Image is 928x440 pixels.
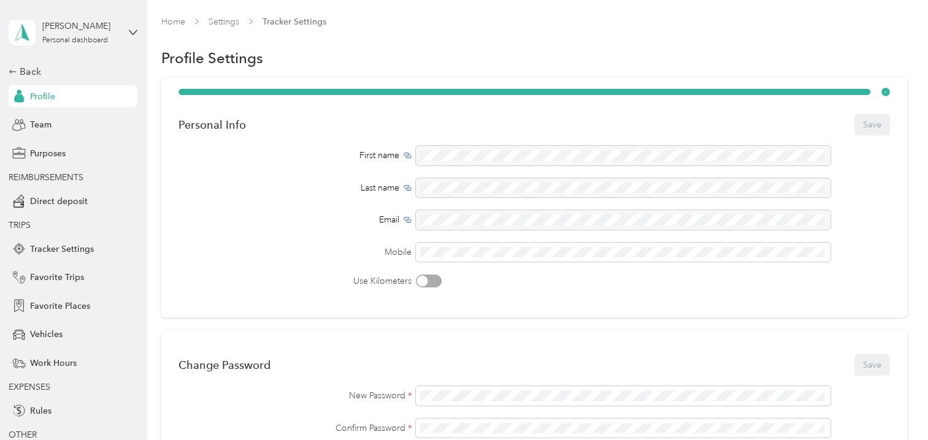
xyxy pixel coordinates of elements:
span: Direct deposit [30,195,88,208]
div: Back [9,64,131,79]
iframe: Everlance-gr Chat Button Frame [859,371,928,440]
span: Email [379,213,399,226]
span: Tracker Settings [30,243,94,256]
div: Change Password [178,358,270,371]
label: New Password [178,389,411,402]
span: First name [359,149,399,162]
span: Work Hours [30,357,77,370]
label: Mobile [178,246,411,259]
span: TRIPS [9,220,31,230]
div: Personal dashboard [42,37,108,44]
a: Settings [209,17,239,27]
span: Profile [30,90,55,103]
label: Confirm Password [178,422,411,434]
a: Home [161,17,185,27]
div: [PERSON_NAME] [42,20,119,32]
span: Tracker Settings [263,15,326,28]
span: REIMBURSEMENTS [9,172,83,183]
span: Vehicles [30,328,63,341]
span: EXPENSES [9,382,50,392]
span: Team [30,118,52,131]
span: OTHER [9,430,37,440]
span: Purposes [30,147,66,160]
span: Favorite Places [30,300,90,313]
label: Use Kilometers [178,275,411,287]
div: Personal Info [178,118,246,131]
span: Favorite Trips [30,271,84,284]
h1: Profile Settings [161,51,263,64]
span: Rules [30,404,52,417]
span: Last name [361,181,399,194]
